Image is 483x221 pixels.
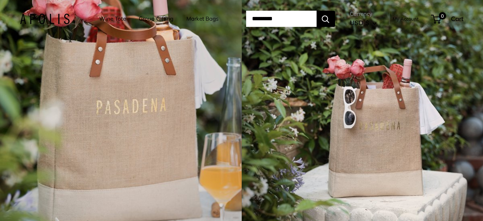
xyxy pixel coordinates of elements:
button: Search [317,11,335,27]
a: Group Gifting [139,14,173,24]
button: USD $ [350,17,377,29]
a: Market Bags [186,14,218,24]
span: 0 [438,12,446,20]
a: Wine Tote [99,14,126,24]
a: My Account [393,14,419,23]
a: 0 Cart [432,13,463,25]
input: Search... [246,11,317,27]
span: Cart [451,15,463,22]
img: Apolis [20,14,70,24]
span: USD $ [350,19,369,27]
span: Currency [350,9,377,19]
